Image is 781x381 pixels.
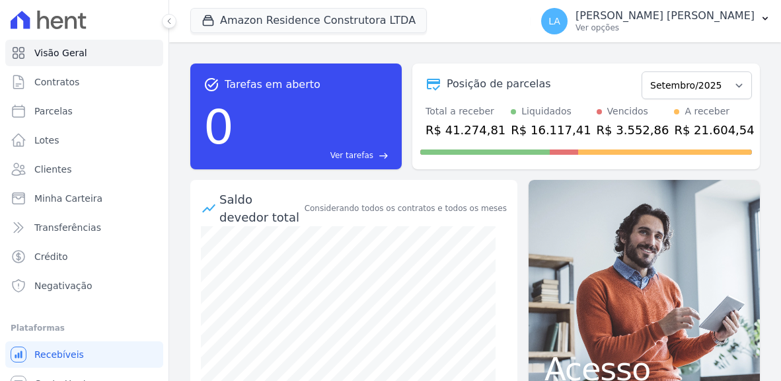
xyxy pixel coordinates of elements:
[548,17,560,26] span: LA
[5,156,163,183] a: Clientes
[5,214,163,241] a: Transferências
[219,190,302,226] div: Saldo devedor total
[597,121,669,139] div: R$ 3.552,86
[5,127,163,153] a: Lotes
[685,105,729,118] div: A receber
[447,76,551,92] div: Posição de parcelas
[5,40,163,66] a: Visão Geral
[225,77,320,93] span: Tarefas em aberto
[5,98,163,124] a: Parcelas
[34,192,102,205] span: Minha Carteira
[11,320,158,336] div: Plataformas
[239,149,389,161] a: Ver tarefas east
[34,134,59,147] span: Lotes
[576,22,755,33] p: Ver opções
[34,348,84,361] span: Recebíveis
[34,221,101,234] span: Transferências
[204,77,219,93] span: task_alt
[576,9,755,22] p: [PERSON_NAME] [PERSON_NAME]
[190,8,427,33] button: Amazon Residence Construtora LTDA
[5,185,163,212] a: Minha Carteira
[511,121,591,139] div: R$ 16.117,41
[5,341,163,368] a: Recebíveis
[34,250,68,263] span: Crédito
[330,149,373,161] span: Ver tarefas
[34,105,73,118] span: Parcelas
[426,105,505,118] div: Total a receber
[5,243,163,270] a: Crédito
[674,121,754,139] div: R$ 21.604,54
[5,273,163,299] a: Negativação
[426,121,505,139] div: R$ 41.274,81
[607,105,648,118] div: Vencidos
[5,69,163,95] a: Contratos
[34,279,93,292] span: Negativação
[521,105,572,118] div: Liquidados
[34,75,79,89] span: Contratos
[305,202,507,214] div: Considerando todos os contratos e todos os meses
[34,163,71,176] span: Clientes
[34,46,87,60] span: Visão Geral
[379,151,389,161] span: east
[204,93,234,161] div: 0
[531,3,781,40] button: LA [PERSON_NAME] [PERSON_NAME] Ver opções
